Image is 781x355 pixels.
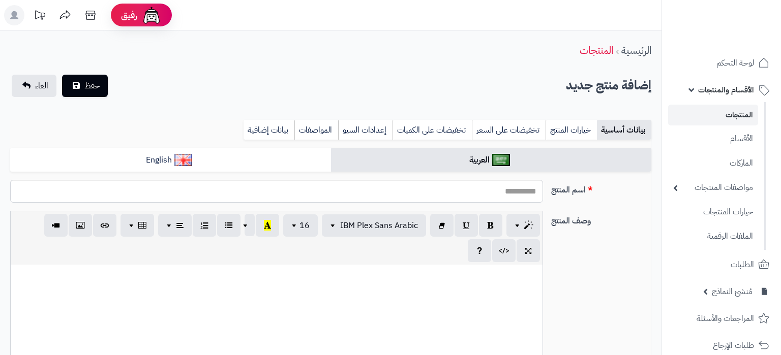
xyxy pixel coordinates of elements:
[174,154,192,166] img: English
[668,128,758,150] a: الأقسام
[283,214,318,237] button: 16
[393,120,472,140] a: تخفيضات على الكميات
[668,177,758,199] a: مواصفات المنتجات
[331,148,652,173] a: العربية
[580,43,613,58] a: المنتجات
[597,120,651,140] a: بيانات أساسية
[338,120,393,140] a: إعدادات السيو
[668,201,758,223] a: خيارات المنتجات
[492,154,510,166] img: العربية
[27,5,52,28] a: تحديثات المنصة
[121,9,137,21] span: رفيق
[299,219,310,232] span: 16
[244,120,294,140] a: بيانات إضافية
[547,180,655,196] label: اسم المنتج
[141,5,162,25] img: ai-face.png
[294,120,338,140] a: المواصفات
[668,225,758,247] a: الملفات الرقمية
[731,257,754,272] span: الطلبات
[698,83,754,97] span: الأقسام والمنتجات
[697,311,754,326] span: المراجعات والأسئلة
[668,252,775,277] a: الطلبات
[566,75,651,96] h2: إضافة منتج جديد
[84,80,100,92] span: حفظ
[668,306,775,331] a: المراجعات والأسئلة
[12,75,56,97] a: الغاء
[668,51,775,75] a: لوحة التحكم
[35,80,48,92] span: الغاء
[713,338,754,352] span: طلبات الإرجاع
[668,152,758,174] a: الماركات
[546,120,597,140] a: خيارات المنتج
[547,211,655,227] label: وصف المنتج
[340,219,418,232] span: IBM Plex Sans Arabic
[712,284,753,299] span: مُنشئ النماذج
[62,75,108,97] button: حفظ
[10,148,331,173] a: English
[472,120,546,140] a: تخفيضات على السعر
[668,105,758,125] a: المنتجات
[322,214,426,237] button: IBM Plex Sans Arabic
[716,56,754,70] span: لوحة التحكم
[621,43,651,58] a: الرئيسية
